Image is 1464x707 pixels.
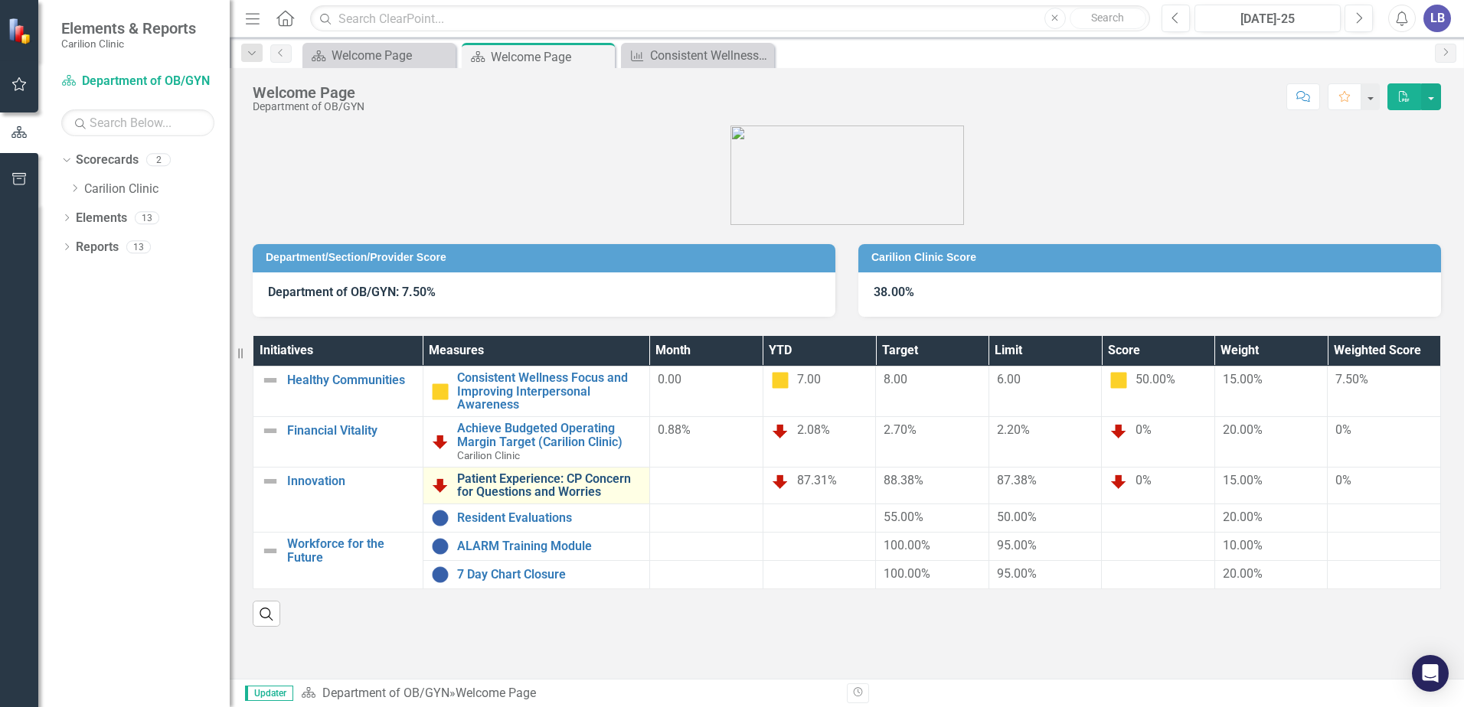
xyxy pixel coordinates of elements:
div: 13 [135,211,159,224]
span: 20.00% [1223,510,1263,524]
span: 50.00% [1136,372,1175,386]
span: 2.70% [884,422,917,437]
button: [DATE]-25 [1194,5,1341,32]
span: 10.00% [1223,538,1263,552]
img: Not Defined [261,542,279,560]
div: Welcome Page [253,84,364,101]
span: 95.00% [997,566,1037,581]
a: Financial Vitality [287,424,415,438]
a: Welcome Page [306,46,452,65]
div: Welcome Page [491,47,611,67]
td: Double-Click to Edit Right Click for Context Menu [423,532,649,560]
span: 55.00% [884,510,923,524]
span: 95.00% [997,538,1037,552]
td: Double-Click to Edit Right Click for Context Menu [423,503,649,532]
div: Department of OB/GYN [253,101,364,112]
div: » [301,685,835,702]
a: Reports [76,239,119,256]
img: Caution [1109,371,1128,389]
input: Search ClearPoint... [310,5,1150,32]
img: Caution [431,383,449,401]
div: 13 [126,240,151,253]
span: 15.00% [1223,473,1263,487]
small: Carilion Clinic [61,37,196,50]
a: Healthy Communities [287,373,415,387]
button: LB [1423,5,1451,32]
span: 15.00% [1223,372,1263,386]
button: Search [1070,8,1146,29]
span: 20.00% [1223,566,1263,581]
input: Search Below... [61,109,214,136]
a: Consistent Wellness Focus and Improving Interpersonal Awareness [625,46,770,65]
a: Department of OB/GYN [61,73,214,90]
img: Below Plan [1109,422,1128,440]
img: Not Defined [261,472,279,490]
td: Double-Click to Edit Right Click for Context Menu [253,367,423,417]
img: Not Defined [261,371,279,389]
img: Below Plan [431,432,449,451]
img: Caution [771,371,789,389]
h3: Department/Section/Provider Score [266,252,828,263]
div: [DATE]-25 [1200,10,1335,28]
img: Below Plan [771,472,789,490]
td: Double-Click to Edit Right Click for Context Menu [253,467,423,532]
span: 2.20% [997,422,1030,437]
img: No Information [431,537,449,555]
span: 50.00% [997,510,1037,524]
span: 7.00 [797,372,821,386]
span: 0.88% [658,422,691,437]
img: Below Plan [1109,472,1128,490]
strong: Department of OB/GYN: 7.50% [268,285,436,299]
div: Open Intercom Messenger [1412,655,1449,692]
td: Double-Click to Edit Right Click for Context Menu [423,417,649,468]
img: Below Plan [431,476,449,494]
td: Double-Click to Edit Right Click for Context Menu [423,367,649,417]
img: carilion%20clinic%20logo%202.0.png [730,125,964,225]
a: Department of OB/GYN [322,686,449,700]
div: Consistent Wellness Focus and Improving Interpersonal Awareness [650,46,770,65]
td: Double-Click to Edit Right Click for Context Menu [253,417,423,468]
span: 6.00 [997,372,1021,386]
span: Elements & Reports [61,19,196,37]
span: Search [1091,11,1124,24]
div: Welcome Page [332,46,452,65]
td: Double-Click to Edit Right Click for Context Menu [253,532,423,588]
a: ALARM Training Module [457,539,642,553]
a: Carilion Clinic [84,181,230,198]
a: Elements [76,210,127,227]
a: Achieve Budgeted Operating Margin Target (Carilion Clinic) [457,422,642,448]
strong: 38.00% [874,285,914,299]
span: 0% [1335,422,1351,437]
span: 8.00 [884,372,907,386]
a: Resident Evaluations [457,511,642,525]
a: Workforce for the Future [287,537,415,564]
div: 2 [146,154,171,167]
a: Scorecards [76,151,139,169]
span: 100.00% [884,566,930,581]
a: Consistent Wellness Focus and Improving Interpersonal Awareness [457,371,642,412]
img: No Information [431,509,449,527]
span: 100.00% [884,538,930,552]
span: 0% [1136,473,1152,487]
img: Not Defined [261,422,279,440]
span: 0% [1136,422,1152,437]
span: 88.38% [884,473,923,487]
img: No Information [431,565,449,584]
h3: Carilion Clinic Score [871,252,1433,263]
span: 7.50% [1335,372,1368,386]
span: 87.31% [797,473,837,487]
span: Carilion Clinic [457,449,520,461]
div: Welcome Page [456,686,536,700]
a: Patient Experience: CP Concern for Questions and Worries [457,472,642,499]
span: 2.08% [797,422,830,437]
a: 7 Day Chart Closure [457,568,642,582]
img: Below Plan [771,422,789,440]
a: Innovation [287,474,415,488]
span: 87.38% [997,473,1037,487]
img: ClearPoint Strategy [8,18,34,44]
span: 0% [1335,473,1351,487]
td: Double-Click to Edit Right Click for Context Menu [423,467,649,503]
span: 0.00 [658,372,681,386]
span: Updater [245,686,293,701]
